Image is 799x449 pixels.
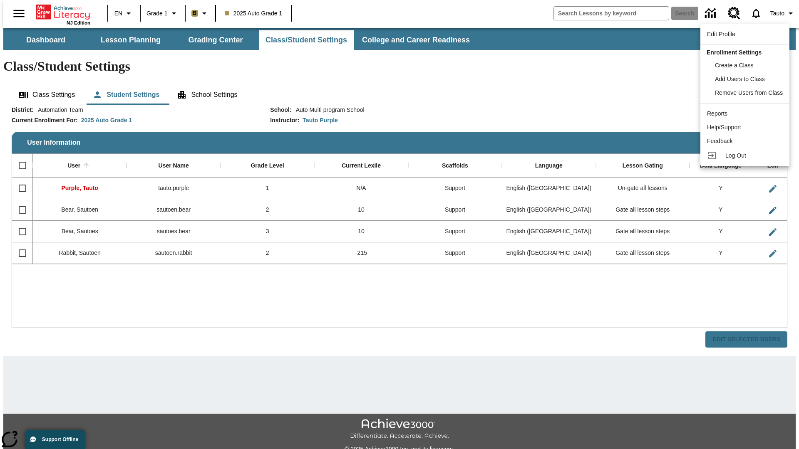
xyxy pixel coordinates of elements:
span: Edit Profile [707,31,735,37]
span: Log Out [725,152,746,159]
span: Enrollment Settings [707,49,762,56]
span: Help/Support [707,124,741,131]
span: Reports [707,110,727,117]
span: Remove Users from Class [715,89,783,96]
span: Feedback [707,138,732,144]
span: Add Users to Class [715,76,765,82]
span: Create a Class [715,62,754,69]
